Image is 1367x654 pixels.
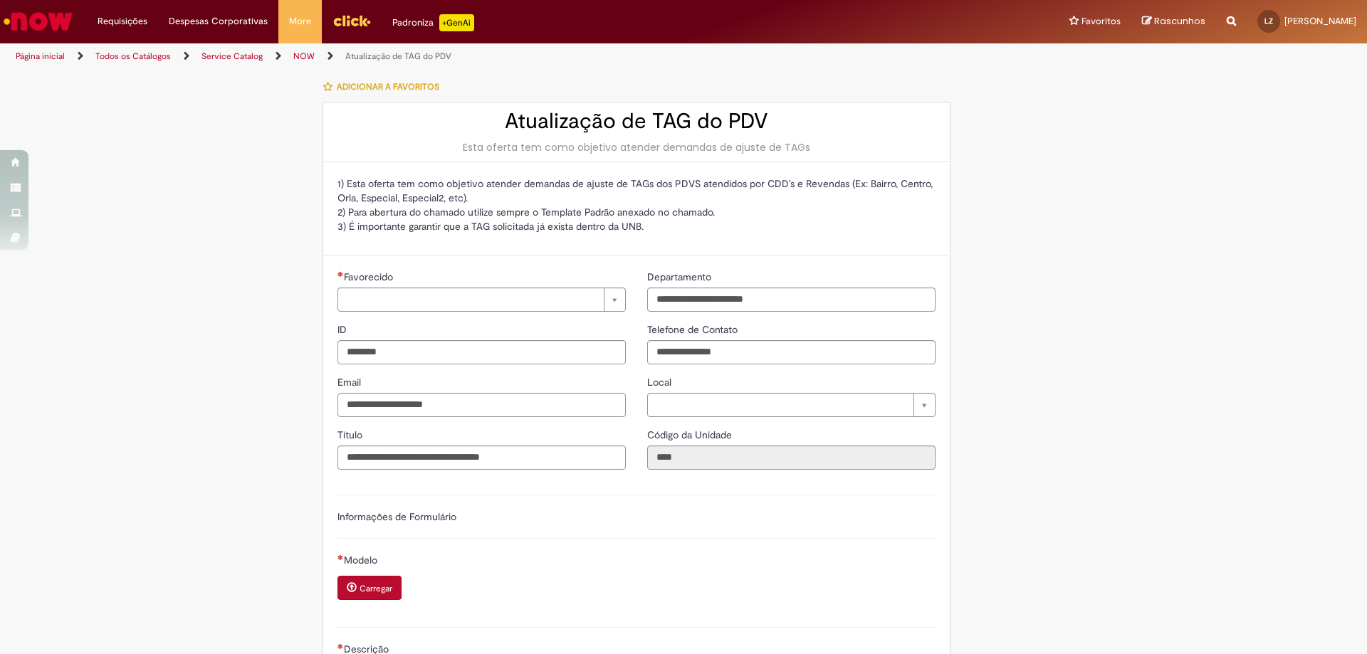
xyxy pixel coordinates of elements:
img: ServiceNow [1,7,75,36]
a: Service Catalog [201,51,263,62]
span: Despesas Corporativas [169,14,268,28]
input: Email [337,393,626,417]
p: 1) Esta oferta tem como objetivo atender demandas de ajuste de TAGs dos PDVS atendidos por CDD's ... [337,176,936,233]
input: Departamento [647,288,936,312]
a: Limpar campo Local [647,393,936,417]
input: Telefone de Contato [647,340,936,364]
span: Requisições [98,14,147,28]
p: +GenAi [439,14,474,31]
span: More [289,14,311,28]
span: Email [337,376,364,389]
span: Local [647,376,674,389]
button: Carregar anexo de Modelo Required [337,576,402,600]
img: click_logo_yellow_360x200.png [332,10,371,31]
span: [PERSON_NAME] [1284,15,1356,27]
span: Título [337,428,365,441]
span: Telefone de Contato [647,323,740,336]
h2: Atualização de TAG do PDV [337,110,936,133]
button: Adicionar a Favoritos [323,72,447,102]
a: Limpar campo Favorecido [337,288,626,312]
input: ID [337,340,626,364]
span: Necessários [337,554,344,560]
span: Departamento [647,270,714,283]
input: Título [337,445,626,470]
span: ID [337,323,350,336]
span: Modelo [344,554,380,566]
span: Necessários [337,271,344,277]
a: Atualização de TAG do PDV [345,51,451,62]
a: Todos os Catálogos [95,51,171,62]
ul: Trilhas de página [11,43,901,70]
span: Necessários - Favorecido [344,270,396,283]
span: Adicionar a Favoritos [337,81,439,93]
span: LZ [1264,16,1273,26]
div: Padroniza [392,14,474,31]
a: Rascunhos [1142,15,1205,28]
span: Favoritos [1081,14,1121,28]
label: Informações de Formulário [337,510,456,523]
input: Código da Unidade [647,445,936,470]
a: Página inicial [16,51,65,62]
label: Somente leitura - Código da Unidade [647,428,735,442]
span: Rascunhos [1154,14,1205,28]
span: Necessários [337,643,344,649]
a: NOW [293,51,315,62]
span: Somente leitura - Código da Unidade [647,428,735,441]
small: Carregar [360,583,392,594]
div: Esta oferta tem como objetivo atender demandas de ajuste de TAGs [337,140,936,154]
